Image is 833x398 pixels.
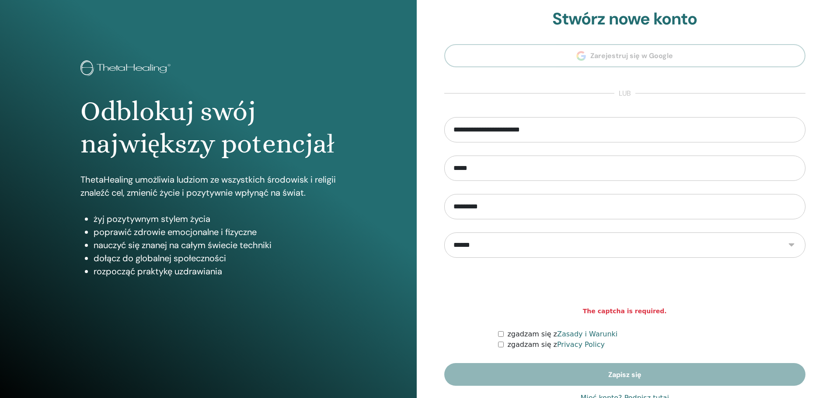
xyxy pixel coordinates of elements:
a: Zasady i Warunki [557,330,617,338]
li: poprawić zdrowie emocjonalne i fizyczne [94,225,336,239]
a: Privacy Policy [557,340,605,349]
span: lub [614,88,635,99]
iframe: reCAPTCHA [558,271,691,305]
li: rozpocząć praktykę uzdrawiania [94,265,336,278]
li: nauczyć się znanej na całym świecie techniki [94,239,336,252]
h1: Odblokuj swój największy potencjał [80,95,336,160]
li: dołącz do globalnej społeczności [94,252,336,265]
label: zgadzam się z [507,339,605,350]
label: zgadzam się z [507,329,617,339]
p: ThetaHealing umożliwia ludziom ze wszystkich środowisk i religii znaleźć cel, zmienić życie i poz... [80,173,336,199]
h2: Stwórz nowe konto [444,9,806,29]
strong: The captcha is required. [583,307,667,316]
li: żyj pozytywnym stylem życia [94,212,336,225]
